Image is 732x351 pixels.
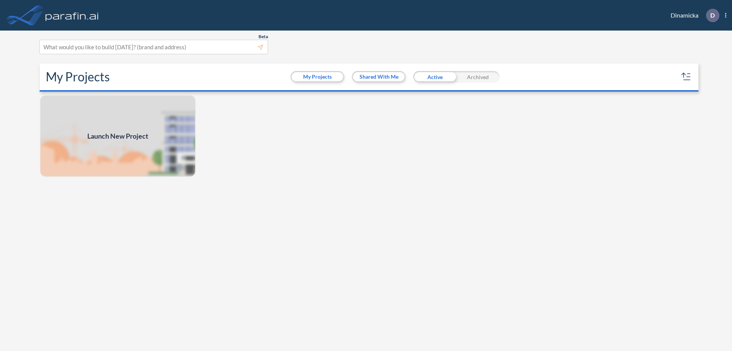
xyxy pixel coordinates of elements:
[258,34,268,40] span: Beta
[659,9,726,22] div: Dinamicka
[353,72,405,81] button: Shared With Me
[40,95,196,177] a: Launch New Project
[680,71,692,83] button: sort
[456,71,499,82] div: Archived
[44,8,100,23] img: logo
[40,95,196,177] img: add
[710,12,715,19] p: D
[292,72,343,81] button: My Projects
[87,131,148,141] span: Launch New Project
[46,70,110,84] h2: My Projects
[413,71,456,82] div: Active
